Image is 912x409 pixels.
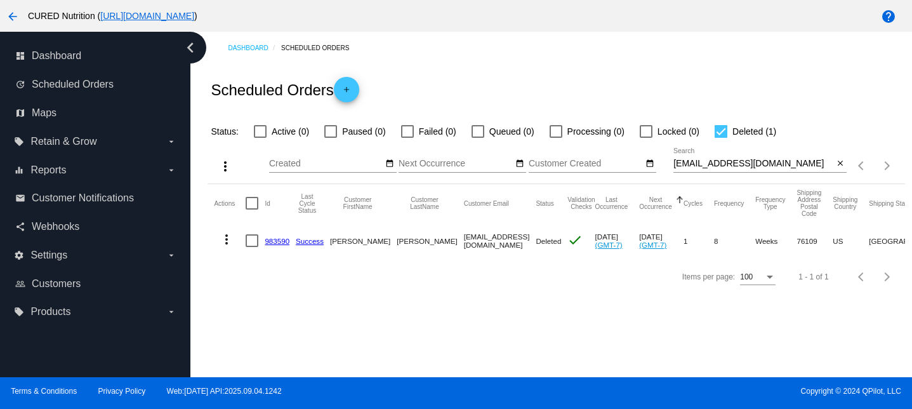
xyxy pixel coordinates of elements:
button: Change sorting for NextOccurrenceUtc [639,196,672,210]
i: chevron_left [180,37,201,58]
button: Next page [875,153,900,178]
span: Active (0) [272,124,309,139]
mat-cell: [PERSON_NAME] [397,222,463,259]
span: Copyright © 2024 QPilot, LLC [467,387,901,396]
a: Scheduled Orders [281,38,360,58]
span: 100 [740,272,753,281]
span: CURED Nutrition ( ) [28,11,197,21]
a: Privacy Policy [98,387,146,396]
input: Search [673,159,833,169]
span: Products [30,306,70,318]
mat-cell: 1 [684,222,714,259]
button: Change sorting for Id [265,199,270,207]
a: (GMT-7) [639,241,666,249]
a: [URL][DOMAIN_NAME] [100,11,194,21]
mat-cell: [DATE] [639,222,684,259]
button: Change sorting for LastOccurrenceUtc [595,196,628,210]
a: email Customer Notifications [15,188,176,208]
mat-icon: add [339,85,354,100]
i: local_offer [14,307,24,317]
i: equalizer [14,165,24,175]
a: map Maps [15,103,176,123]
a: share Webhooks [15,217,176,237]
button: Change sorting for LastProcessingCycleId [296,193,319,214]
button: Change sorting for ShippingCountry [833,196,857,210]
a: Terms & Conditions [11,387,77,396]
mat-cell: [DATE] [595,222,640,259]
span: Queued (0) [489,124,534,139]
button: Change sorting for Status [536,199,553,207]
i: people_outline [15,279,25,289]
button: Next page [875,264,900,290]
i: arrow_drop_down [166,137,176,147]
a: people_outline Customers [15,274,176,294]
button: Change sorting for CustomerEmail [464,199,509,207]
span: Settings [30,250,67,261]
button: Change sorting for FrequencyType [755,196,785,210]
mat-icon: date_range [515,159,524,169]
mat-cell: 8 [714,222,755,259]
i: local_offer [14,137,24,147]
span: Status: [211,126,239,137]
span: Webhooks [32,221,79,232]
span: Reports [30,164,66,176]
i: arrow_drop_down [166,307,176,317]
button: Change sorting for CustomerLastName [397,196,452,210]
span: Failed (0) [419,124,456,139]
button: Previous page [849,153,875,178]
mat-icon: date_range [645,159,654,169]
input: Next Occurrence [399,159,513,169]
input: Created [269,159,383,169]
mat-icon: more_vert [219,232,234,247]
span: Customers [32,278,81,290]
input: Customer Created [529,159,643,169]
mat-icon: help [881,9,896,24]
mat-icon: more_vert [218,159,233,174]
span: Paused (0) [342,124,385,139]
i: share [15,222,25,232]
div: 1 - 1 of 1 [798,272,828,281]
a: Dashboard [228,38,281,58]
span: Retain & Grow [30,136,96,147]
span: Deleted [536,237,561,245]
i: arrow_drop_down [166,250,176,260]
button: Clear [833,158,847,171]
i: email [15,193,25,203]
i: map [15,108,25,118]
span: Deleted (1) [732,124,776,139]
mat-select: Items per page: [740,273,776,282]
mat-icon: close [836,159,845,169]
div: Items per page: [682,272,735,281]
mat-cell: [PERSON_NAME] [330,222,397,259]
mat-icon: check [567,232,583,248]
span: Dashboard [32,50,81,62]
i: update [15,79,25,90]
mat-icon: date_range [385,159,394,169]
mat-cell: 76109 [796,222,833,259]
h2: Scheduled Orders [211,77,359,102]
a: (GMT-7) [595,241,623,249]
i: arrow_drop_down [166,165,176,175]
a: 983590 [265,237,289,245]
button: Change sorting for CustomerFirstName [330,196,385,210]
mat-header-cell: Validation Checks [567,184,595,222]
span: Maps [32,107,56,119]
a: update Scheduled Orders [15,74,176,95]
button: Change sorting for ShippingPostcode [796,189,821,217]
button: Change sorting for ShippingState [869,199,910,207]
span: Customer Notifications [32,192,134,204]
span: Locked (0) [658,124,699,139]
span: Processing (0) [567,124,625,139]
mat-cell: US [833,222,869,259]
button: Previous page [849,264,875,290]
i: dashboard [15,51,25,61]
mat-cell: [EMAIL_ADDRESS][DOMAIN_NAME] [464,222,536,259]
i: settings [14,250,24,260]
mat-icon: arrow_back [5,9,20,24]
button: Change sorting for Cycles [684,199,703,207]
a: dashboard Dashboard [15,46,176,66]
mat-cell: Weeks [755,222,796,259]
button: Change sorting for Frequency [714,199,744,207]
span: Scheduled Orders [32,79,114,90]
mat-header-cell: Actions [214,184,246,222]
